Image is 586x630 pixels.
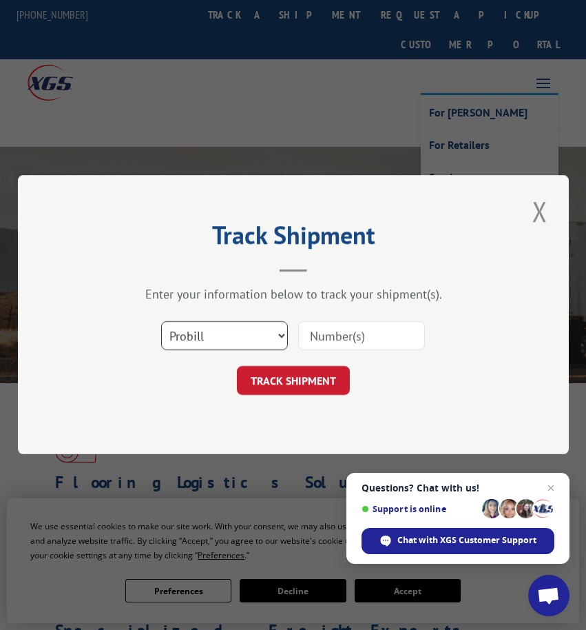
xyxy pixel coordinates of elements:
input: Number(s) [298,322,425,351]
div: Enter your information below to track your shipment(s). [87,287,500,303]
button: Close modal [528,192,552,230]
span: Support is online [362,504,477,514]
h2: Track Shipment [87,225,500,252]
span: Chat with XGS Customer Support [397,534,536,547]
span: Questions? Chat with us! [362,482,554,494]
button: TRACK SHIPMENT [237,367,350,396]
a: Open chat [528,575,569,616]
span: Chat with XGS Customer Support [362,528,554,554]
